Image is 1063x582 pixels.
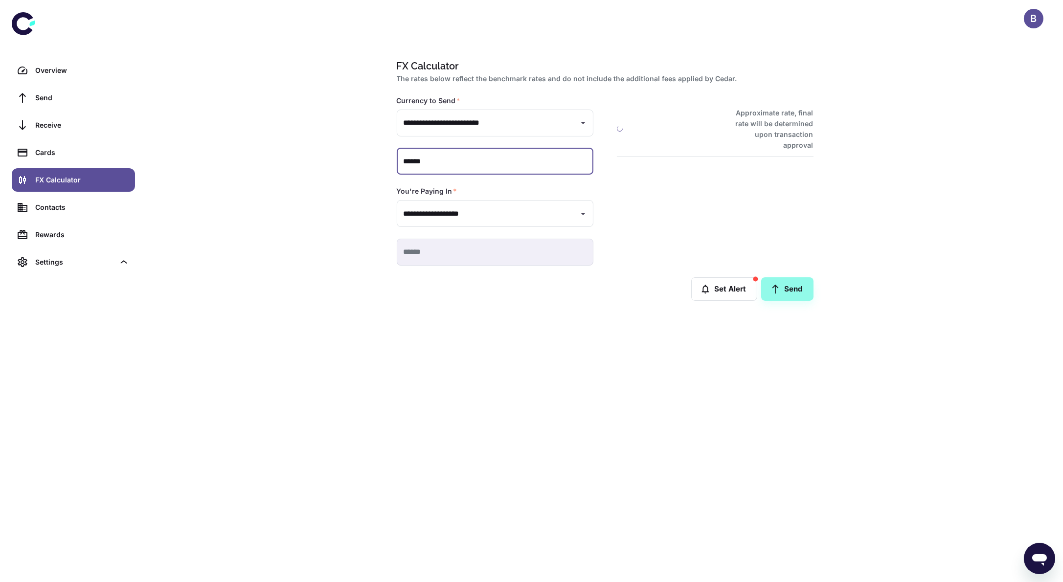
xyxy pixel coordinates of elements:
[397,59,810,73] h1: FX Calculator
[397,186,457,196] label: You're Paying In
[1024,9,1043,28] button: B
[12,168,135,192] a: FX Calculator
[576,116,590,130] button: Open
[35,202,129,213] div: Contacts
[12,86,135,110] a: Send
[12,223,135,246] a: Rewards
[35,175,129,185] div: FX Calculator
[35,65,129,76] div: Overview
[576,207,590,221] button: Open
[1024,543,1055,574] iframe: Button to launch messaging window, conversation in progress
[12,250,135,274] div: Settings
[35,92,129,103] div: Send
[12,196,135,219] a: Contacts
[35,120,129,131] div: Receive
[12,113,135,137] a: Receive
[761,277,814,301] a: Send
[725,108,814,151] h6: Approximate rate, final rate will be determined upon transaction approval
[397,96,461,106] label: Currency to Send
[12,59,135,82] a: Overview
[35,257,114,268] div: Settings
[691,277,757,301] button: Set Alert
[35,147,129,158] div: Cards
[35,229,129,240] div: Rewards
[12,141,135,164] a: Cards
